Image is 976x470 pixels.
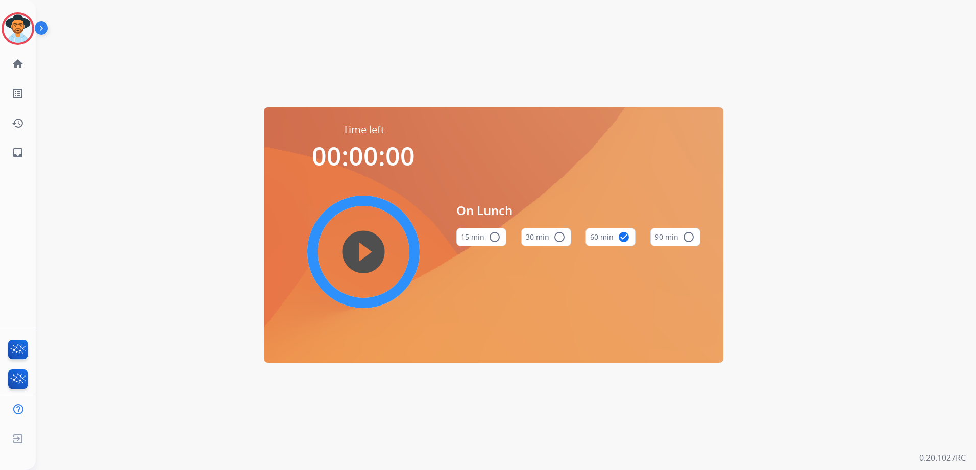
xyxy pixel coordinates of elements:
span: 00:00:00 [312,138,415,173]
mat-icon: list_alt [12,87,24,100]
button: 15 min [456,228,506,246]
span: Time left [343,123,384,137]
mat-icon: radio_button_unchecked [489,231,501,243]
mat-icon: check_circle [618,231,630,243]
button: 60 min [585,228,636,246]
mat-icon: play_circle_filled [357,246,370,258]
p: 0.20.1027RC [919,452,966,464]
button: 30 min [521,228,571,246]
img: avatar [4,14,32,43]
mat-icon: inbox [12,147,24,159]
span: On Lunch [456,201,700,220]
mat-icon: home [12,58,24,70]
mat-icon: radio_button_unchecked [553,231,566,243]
mat-icon: history [12,117,24,129]
button: 90 min [650,228,700,246]
mat-icon: radio_button_unchecked [682,231,695,243]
